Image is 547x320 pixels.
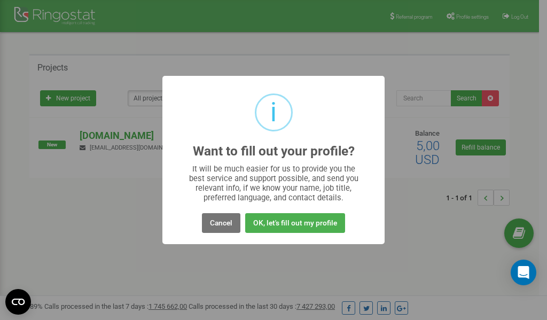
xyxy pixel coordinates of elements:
button: Open CMP widget [5,289,31,315]
h2: Want to fill out your profile? [193,144,355,159]
div: i [270,95,277,130]
button: OK, let's fill out my profile [245,213,345,233]
div: Open Intercom Messenger [511,260,536,285]
button: Cancel [202,213,240,233]
div: It will be much easier for us to provide you the best service and support possible, and send you ... [184,164,364,202]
